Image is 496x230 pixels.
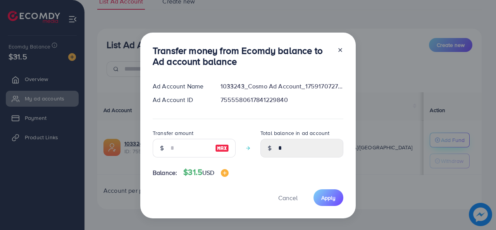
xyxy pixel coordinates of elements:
span: Balance: [153,168,177,177]
label: Transfer amount [153,129,193,137]
div: Ad Account ID [146,95,214,104]
span: Apply [321,194,336,202]
h3: Transfer money from Ecomdy balance to Ad account balance [153,45,331,67]
label: Total balance in ad account [260,129,329,137]
img: image [221,169,229,177]
span: USD [202,168,214,177]
h4: $31.5 [183,168,228,177]
div: 1033243_Cosmo Ad Account_1759170727959 [214,82,350,91]
div: 7555580617841229840 [214,95,350,104]
div: Ad Account Name [146,82,214,91]
button: Cancel [269,189,307,206]
img: image [215,144,229,153]
span: Cancel [278,194,298,202]
button: Apply [313,189,343,206]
